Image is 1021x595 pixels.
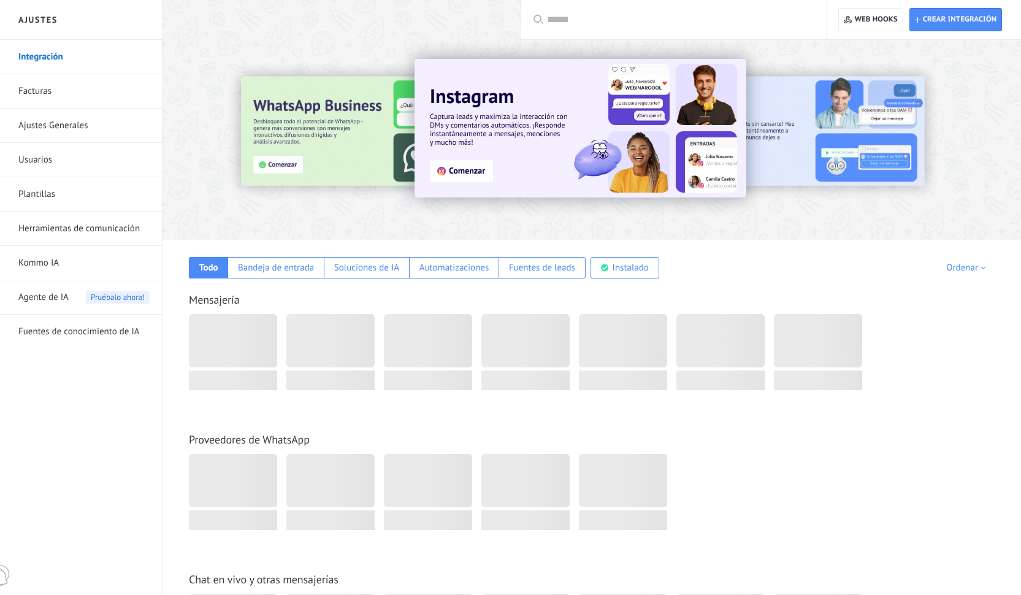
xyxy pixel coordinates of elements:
a: Mensajería [189,293,240,307]
a: Agente de IA Pruébalo ahora! [18,280,150,315]
a: Kommo IA [18,246,150,280]
div: Ordenar [946,262,990,274]
span: Agente de IA [18,280,69,315]
img: Slide 3 [241,77,502,186]
a: Integración [18,40,150,74]
a: Plantillas [18,177,150,212]
a: Ajustes Generales [18,109,150,143]
div: Soluciones de IA [334,262,399,274]
a: Chat en vivo y otras mensajerías [189,572,338,586]
img: Slide 2 [663,77,925,186]
span: Web hooks [855,15,898,25]
div: Automatizaciones [419,262,489,274]
div: Instalado [613,262,649,274]
a: Fuentes de conocimiento de IA [18,315,150,349]
div: Fuentes de leads [509,262,575,274]
img: Slide 1 [415,59,746,198]
button: Web hooks [838,8,903,31]
div: Todo [199,262,218,274]
a: Facturas [18,74,150,109]
div: Bandeja de entrada [238,262,314,274]
span: Pruébalo ahora! [86,291,150,304]
span: Crear integración [923,15,996,25]
a: Proveedores de WhatsApp [189,432,310,447]
a: Usuarios [18,143,150,177]
a: Herramientas de comunicación [18,212,150,246]
button: Crear integración [909,8,1002,31]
